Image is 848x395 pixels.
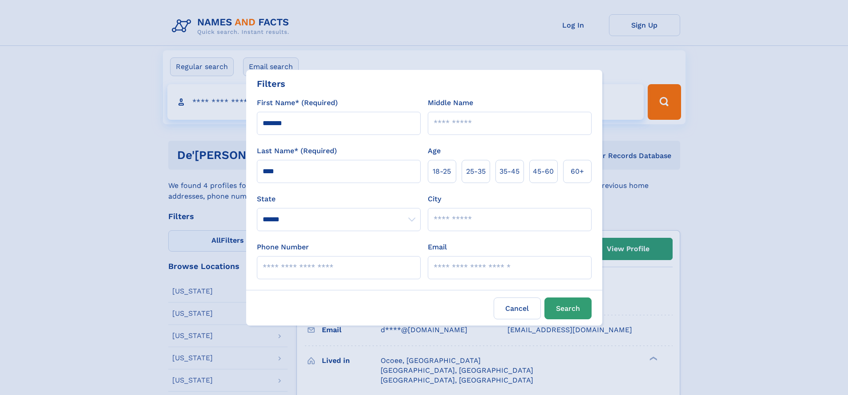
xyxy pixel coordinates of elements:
[257,242,309,252] label: Phone Number
[428,242,447,252] label: Email
[544,297,592,319] button: Search
[533,166,554,177] span: 45‑60
[257,98,338,108] label: First Name* (Required)
[466,166,486,177] span: 25‑35
[494,297,541,319] label: Cancel
[257,194,421,204] label: State
[428,146,441,156] label: Age
[433,166,451,177] span: 18‑25
[428,98,473,108] label: Middle Name
[257,146,337,156] label: Last Name* (Required)
[428,194,441,204] label: City
[257,77,285,90] div: Filters
[571,166,584,177] span: 60+
[499,166,519,177] span: 35‑45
